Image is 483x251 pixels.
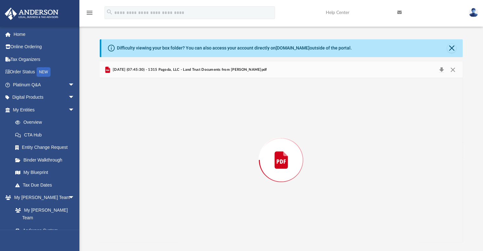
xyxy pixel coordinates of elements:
a: My [PERSON_NAME] Teamarrow_drop_down [4,191,81,204]
img: User Pic [469,8,478,17]
div: Preview [100,62,463,242]
button: Download [436,65,447,74]
i: search [106,9,113,16]
img: Anderson Advisors Platinum Portal [3,8,60,20]
a: [DOMAIN_NAME] [276,45,310,50]
span: [DATE] (07:45:30) - 1315 Pagoda, LLC - Land Trust Documents from [PERSON_NAME]pdf [111,67,267,73]
span: arrow_drop_down [68,91,81,104]
button: Close [447,65,459,74]
a: Anderson System [9,224,81,237]
div: Difficulty viewing your box folder? You can also access your account directly on outside of the p... [117,45,352,51]
span: arrow_drop_down [68,103,81,116]
a: Tax Organizers [4,53,84,66]
a: CTA Hub [9,129,84,141]
a: Order StatusNEW [4,66,84,79]
a: Entity Change Request [9,141,84,154]
a: Overview [9,116,84,129]
i: menu [86,9,93,17]
a: Binder Walkthrough [9,154,84,166]
a: Tax Due Dates [9,179,84,191]
a: My Blueprint [9,166,81,179]
a: Platinum Q&Aarrow_drop_down [4,78,84,91]
a: Online Ordering [4,41,84,53]
div: NEW [37,67,50,77]
span: arrow_drop_down [68,191,81,204]
a: Digital Productsarrow_drop_down [4,91,84,104]
a: menu [86,12,93,17]
button: Close [447,44,456,53]
a: My [PERSON_NAME] Team [9,204,78,224]
span: arrow_drop_down [68,78,81,91]
a: Home [4,28,84,41]
a: My Entitiesarrow_drop_down [4,103,84,116]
